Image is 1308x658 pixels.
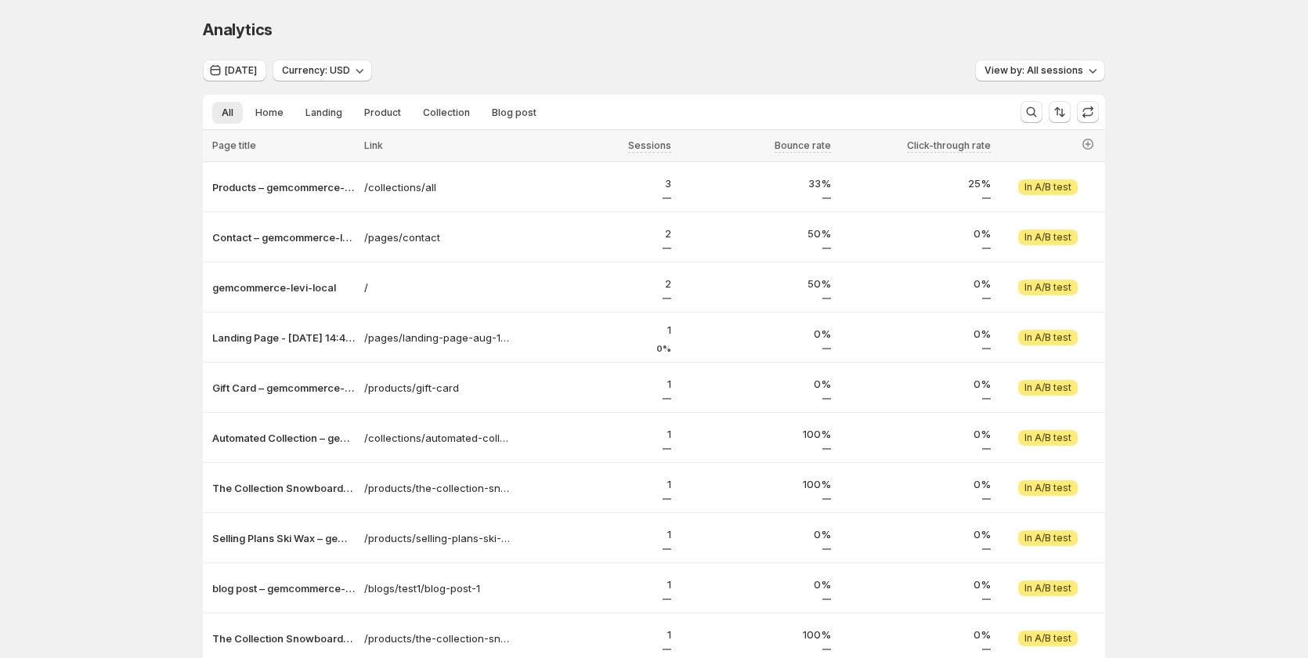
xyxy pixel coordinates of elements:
a: /products/selling-plans-ski-wax [364,530,511,546]
button: Automated Collection – gemcommerce-levi-local [212,430,355,446]
p: 0% [681,526,831,542]
span: In A/B test [1024,281,1071,294]
span: Product [364,107,401,119]
p: 0% [840,226,991,241]
p: 0% [840,276,991,291]
button: View by: All sessions [975,60,1105,81]
button: Sort the results [1049,101,1071,123]
p: 2 [521,226,671,241]
p: 0% [840,326,991,342]
span: In A/B test [1024,181,1071,193]
span: 0% [656,344,671,353]
p: 0% [840,426,991,442]
button: blog post – gemcommerce-levi-local [212,580,355,596]
button: Currency: USD [273,60,372,81]
button: Search and filter results [1021,101,1042,123]
p: 100% [681,476,831,492]
span: Bounce rate [775,139,831,151]
span: Home [255,107,284,119]
span: Page title [212,139,256,151]
button: Products – gemcommerce-levi-local [212,179,355,195]
span: Landing [305,107,342,119]
p: 0% [840,577,991,592]
p: 50% [681,226,831,241]
span: [DATE] [225,64,257,77]
span: In A/B test [1024,381,1071,394]
span: In A/B test [1024,582,1071,595]
a: /products/gift-card [364,380,511,396]
p: 1 [521,476,671,492]
p: 1 [521,322,671,338]
a: /collections/automated-collection [364,430,511,446]
span: Currency: USD [282,64,350,77]
a: /collections/all [364,179,511,195]
p: 33% [681,175,831,191]
p: 0% [681,376,831,392]
p: 2 [521,276,671,291]
p: 50% [681,276,831,291]
p: 1 [521,376,671,392]
button: Selling Plans Ski Wax – gemcommerce-levi-local [212,530,355,546]
span: All [222,107,233,119]
p: 0% [840,376,991,392]
span: Link [364,139,383,151]
p: 0% [840,627,991,642]
span: View by: All sessions [985,64,1083,77]
span: In A/B test [1024,231,1071,244]
p: 1 [521,526,671,542]
p: 0% [681,326,831,342]
button: gemcommerce-levi-local [212,280,355,295]
span: In A/B test [1024,532,1071,544]
p: 1 [521,627,671,642]
a: /blogs/test1/blog-post-1 [364,580,511,596]
p: 0% [840,526,991,542]
p: 100% [681,426,831,442]
span: Blog post [492,107,537,119]
a: /pages/landing-page-aug-13-14-40-11 [364,330,511,345]
button: Gift Card – gemcommerce-levi-local [212,380,355,396]
span: In A/B test [1024,331,1071,344]
span: Click-through rate [907,139,991,151]
a: /products/the-collection-snowboard-liquid-change [364,480,511,496]
button: The Collection Snowboard: Hydrogen – gemcommerce-levi-local [212,631,355,646]
p: 0% [840,476,991,492]
p: 25% [840,175,991,191]
button: Contact – gemcommerce-levi-local [212,230,355,245]
span: In A/B test [1024,632,1071,645]
button: Landing Page - [DATE] 14:40:11 – gemcommerce-levi-local [212,330,355,345]
span: Sessions [628,139,671,151]
a: / [364,280,511,295]
a: /pages/contact [364,230,511,245]
button: The Collection Snowboard: Liquid – gemcommerce-levi-local [212,480,355,496]
button: [DATE] [203,60,266,81]
span: Collection [423,107,470,119]
p: 1 [521,577,671,592]
a: /products/the-collection-snowboard-hydrogen [364,631,511,646]
p: 3 [521,175,671,191]
p: 100% [681,627,831,642]
p: 1 [521,426,671,442]
span: Analytics [203,20,273,39]
span: In A/B test [1024,482,1071,494]
p: 0% [681,577,831,592]
span: In A/B test [1024,432,1071,444]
